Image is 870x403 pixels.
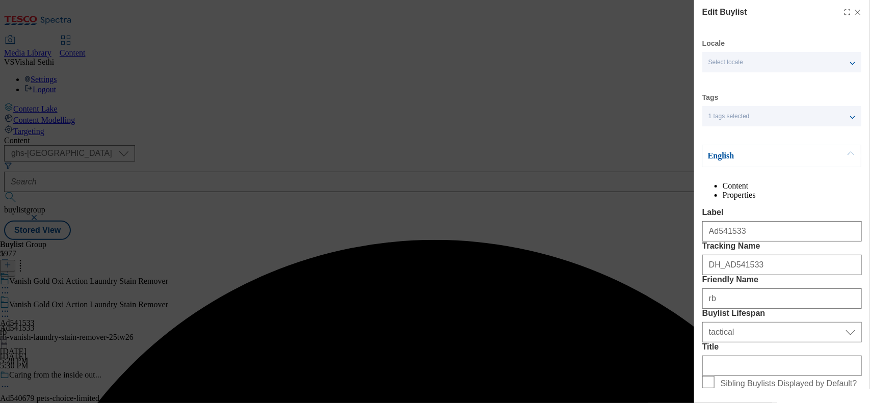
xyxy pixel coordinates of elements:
input: Enter Label [702,221,862,241]
span: 1 tags selected [708,113,750,120]
input: Enter Friendly Name [702,288,862,309]
label: Tags [702,95,719,100]
li: Properties [723,191,862,200]
button: Select locale [702,52,861,72]
li: Content [723,181,862,191]
span: Select locale [708,59,743,66]
p: English [708,151,815,161]
input: Enter Tracking Name [702,255,862,275]
h4: Edit Buylist [702,6,747,18]
label: Title [702,342,862,352]
button: 1 tags selected [702,106,861,126]
label: Friendly Name [702,275,862,284]
label: Label [702,208,862,217]
input: Enter Title [702,356,862,376]
label: Buylist Lifespan [702,309,862,318]
label: Tracking Name [702,241,862,251]
span: Sibling Buylists Displayed by Default? [721,379,857,388]
label: Locale [702,41,725,46]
